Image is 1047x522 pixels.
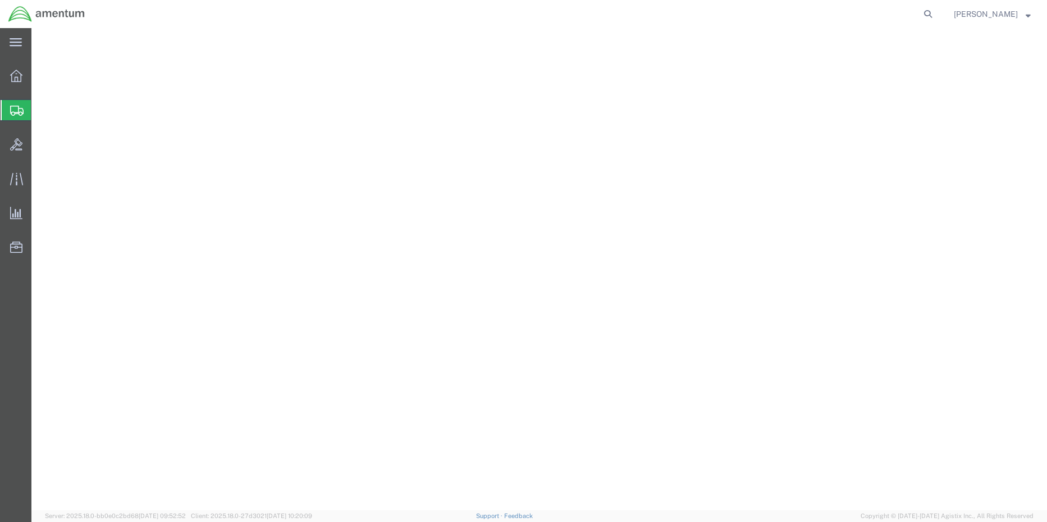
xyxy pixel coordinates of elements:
iframe: FS Legacy Container [31,28,1047,510]
span: Copyright © [DATE]-[DATE] Agistix Inc., All Rights Reserved [861,511,1034,521]
a: Feedback [504,512,533,519]
span: Rebecca Thorstenson [954,8,1018,20]
span: Server: 2025.18.0-bb0e0c2bd68 [45,512,186,519]
a: Support [476,512,504,519]
span: [DATE] 09:52:52 [139,512,186,519]
span: Client: 2025.18.0-27d3021 [191,512,312,519]
button: [PERSON_NAME] [953,7,1031,21]
span: [DATE] 10:20:09 [267,512,312,519]
img: logo [8,6,85,22]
